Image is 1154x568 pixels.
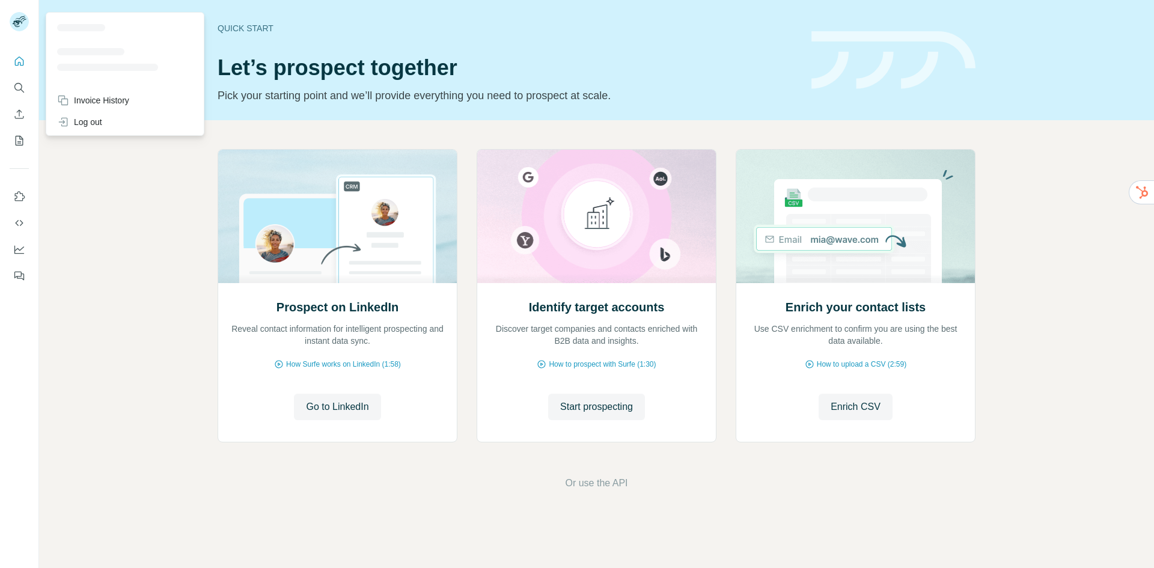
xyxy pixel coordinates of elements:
[286,359,401,370] span: How Surfe works on LinkedIn (1:58)
[276,299,398,316] h2: Prospect on LinkedIn
[548,394,645,420] button: Start prospecting
[57,94,129,106] div: Invoice History
[10,103,29,125] button: Enrich CSV
[831,400,881,414] span: Enrich CSV
[811,31,975,90] img: banner
[10,77,29,99] button: Search
[218,87,797,104] p: Pick your starting point and we’ll provide everything you need to prospect at scale.
[10,265,29,287] button: Feedback
[10,212,29,234] button: Use Surfe API
[549,359,656,370] span: How to prospect with Surfe (1:30)
[489,323,704,347] p: Discover target companies and contacts enriched with B2B data and insights.
[817,359,906,370] span: How to upload a CSV (2:59)
[477,150,716,283] img: Identify target accounts
[748,323,963,347] p: Use CSV enrichment to confirm you are using the best data available.
[218,22,797,34] div: Quick start
[57,116,102,128] div: Log out
[230,323,445,347] p: Reveal contact information for intelligent prospecting and instant data sync.
[218,150,457,283] img: Prospect on LinkedIn
[10,186,29,207] button: Use Surfe on LinkedIn
[736,150,975,283] img: Enrich your contact lists
[560,400,633,414] span: Start prospecting
[218,56,797,80] h1: Let’s prospect together
[565,476,627,490] button: Or use the API
[10,130,29,151] button: My lists
[306,400,368,414] span: Go to LinkedIn
[294,394,380,420] button: Go to LinkedIn
[786,299,926,316] h2: Enrich your contact lists
[529,299,665,316] h2: Identify target accounts
[10,239,29,260] button: Dashboard
[10,50,29,72] button: Quick start
[819,394,893,420] button: Enrich CSV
